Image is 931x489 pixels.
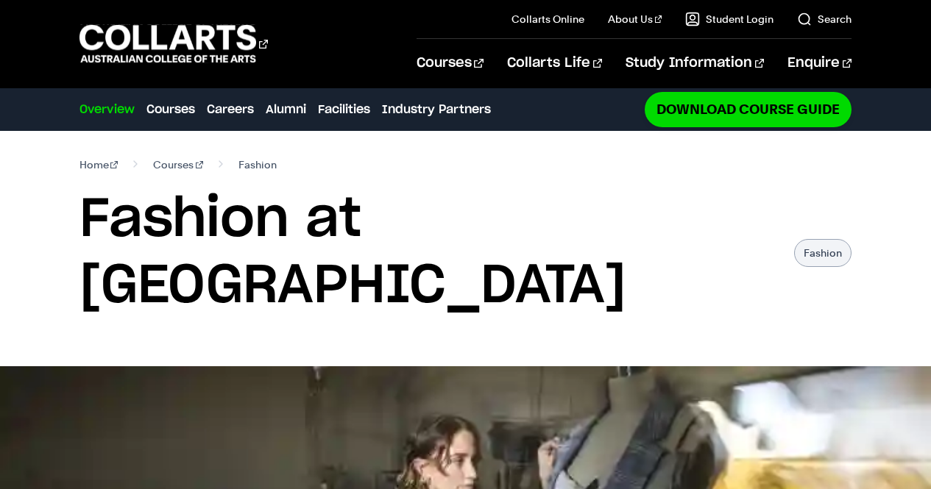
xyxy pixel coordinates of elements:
a: Home [79,154,118,175]
a: Collarts Online [511,12,584,26]
h1: Fashion at [GEOGRAPHIC_DATA] [79,187,780,319]
a: Overview [79,101,135,118]
a: Search [797,12,852,26]
a: Enquire [787,39,852,88]
a: Download Course Guide [645,92,852,126]
a: Facilities [318,101,370,118]
a: About Us [608,12,662,26]
a: Collarts Life [507,39,602,88]
div: Go to homepage [79,23,268,65]
a: Alumni [266,101,306,118]
a: Student Login [685,12,774,26]
a: Study Information [626,39,764,88]
a: Courses [153,154,203,175]
a: Courses [417,39,484,88]
span: Fashion [238,154,277,175]
p: Fashion [794,239,852,267]
a: Courses [146,101,195,118]
a: Careers [207,101,254,118]
a: Industry Partners [382,101,491,118]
